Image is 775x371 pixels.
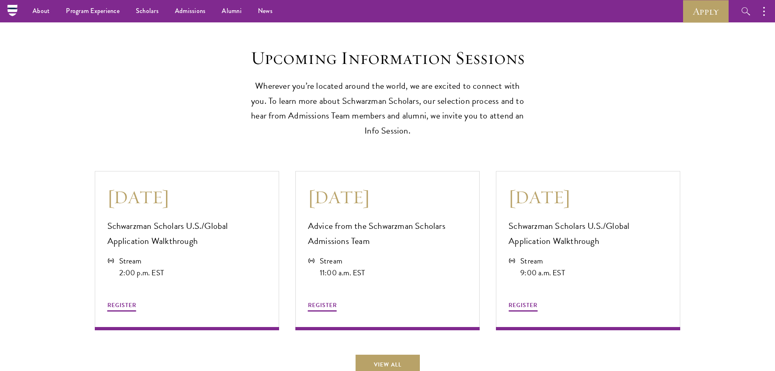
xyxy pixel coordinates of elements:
h3: [DATE] [509,186,668,209]
p: Advice from the Schwarzman Scholars Admissions Team [308,219,467,249]
div: 11:00 a.m. EST [320,267,365,279]
button: REGISTER [107,300,136,313]
h3: [DATE] [107,186,266,209]
p: Wherever you’re located around the world, we are excited to connect with you. To learn more about... [247,79,528,139]
button: REGISTER [509,300,537,313]
span: REGISTER [509,301,537,310]
a: [DATE] Advice from the Schwarzman Scholars Admissions Team Stream 11:00 a.m. EST REGISTER [295,171,480,330]
div: 2:00 p.m. EST [119,267,164,279]
h3: [DATE] [308,186,467,209]
a: [DATE] Schwarzman Scholars U.S./Global Application Walkthrough Stream 9:00 a.m. EST REGISTER [496,171,680,330]
div: Stream [520,255,565,267]
div: 9:00 a.m. EST [520,267,565,279]
h2: Upcoming Information Sessions [247,47,528,70]
span: REGISTER [107,301,136,310]
div: Stream [320,255,365,267]
div: Stream [119,255,164,267]
p: Schwarzman Scholars U.S./Global Application Walkthrough [107,219,266,249]
a: [DATE] Schwarzman Scholars U.S./Global Application Walkthrough Stream 2:00 p.m. EST REGISTER [95,171,279,330]
button: REGISTER [308,300,337,313]
span: REGISTER [308,301,337,310]
p: Schwarzman Scholars U.S./Global Application Walkthrough [509,219,668,249]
